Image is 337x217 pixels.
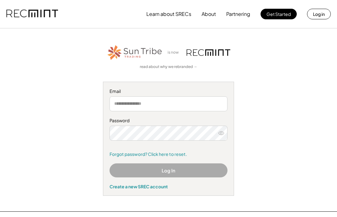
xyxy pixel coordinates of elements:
[187,49,230,56] img: recmint-logotype%403x.png
[107,44,163,61] img: STT_Horizontal_Logo%2B-%2BColor.png
[202,8,216,20] button: About
[110,118,227,124] div: Password
[110,163,227,177] button: Log In
[110,184,227,189] div: Create a new SREC account
[110,151,227,157] a: Forgot password? Click here to reset.
[166,50,183,55] div: is now
[307,9,331,19] button: Log in
[261,9,297,19] button: Get Started
[140,64,197,70] a: read about why we rebranded →
[226,8,250,20] button: Partnering
[146,8,191,20] button: Learn about SRECs
[110,88,227,94] div: Email
[6,3,58,25] img: recmint-logotype%403x.png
